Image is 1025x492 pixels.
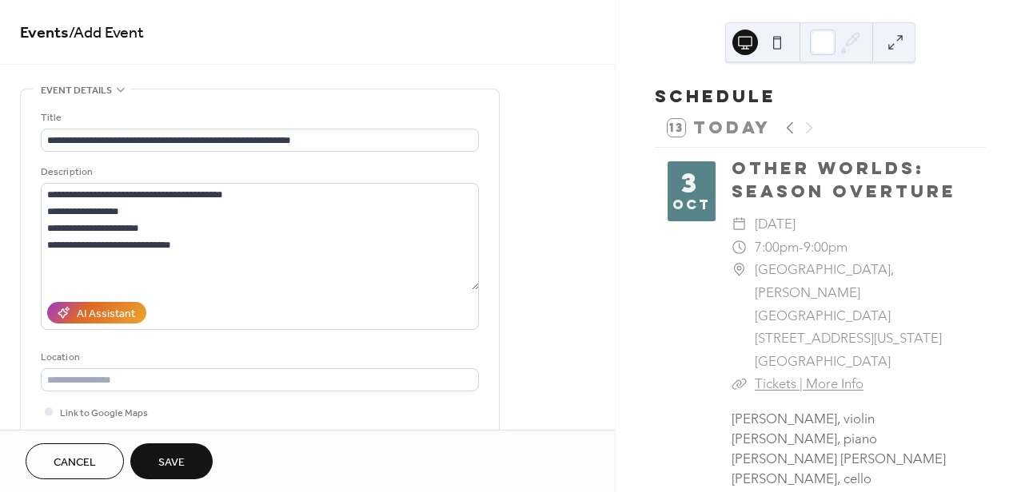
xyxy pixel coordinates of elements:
div: ​ [732,258,747,281]
span: / Add Event [69,18,144,49]
button: Cancel [26,443,124,479]
span: 7:00pm [755,236,799,259]
div: ​ [732,236,747,259]
span: - [799,236,804,259]
a: Events [20,18,69,49]
span: Event details [41,82,112,99]
div: Description [41,164,476,181]
span: Cancel [54,454,96,471]
div: ​ [732,372,747,395]
span: 9:00pm [804,236,848,259]
div: Title [41,109,476,126]
a: Other Worlds: Season Overture [732,157,956,202]
div: Location [41,349,476,366]
span: [GEOGRAPHIC_DATA], [PERSON_NAME][GEOGRAPHIC_DATA] [STREET_ADDRESS][US_STATE] [GEOGRAPHIC_DATA] [755,258,973,372]
span: [DATE] [755,212,796,236]
div: ​ [732,212,747,236]
div: 3 [681,171,702,195]
span: Save [158,454,185,471]
div: AI Assistant [77,306,135,323]
div: Oct [672,199,711,211]
a: Tickets | More Info [755,375,863,391]
button: Save [130,443,213,479]
span: Link to Google Maps [60,405,148,422]
div: SCHEDULE [655,85,986,109]
button: AI Assistant [47,302,146,323]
